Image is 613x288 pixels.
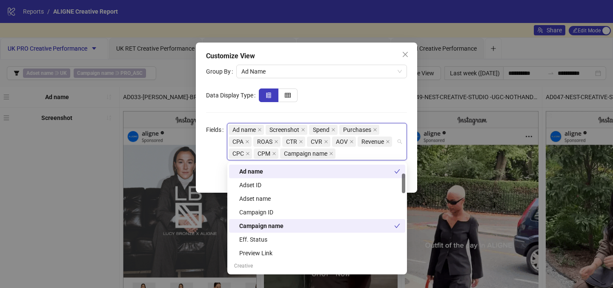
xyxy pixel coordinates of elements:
[258,128,262,132] span: close
[301,128,305,132] span: close
[266,92,272,98] span: insert-row-left
[337,148,339,159] input: Fields
[229,165,405,178] div: Ad name
[329,151,333,156] span: close
[229,205,405,219] div: Campaign ID
[339,125,379,135] span: Purchases
[284,149,327,158] span: Campaign name
[313,125,329,134] span: Spend
[232,137,243,146] span: CPA
[206,65,236,78] label: Group By
[272,151,276,156] span: close
[246,151,250,156] span: close
[332,137,356,147] span: AOV
[286,137,297,146] span: CTR
[285,92,291,98] span: table
[307,137,330,147] span: CVR
[239,180,400,190] div: Adset ID
[394,223,400,229] span: check
[239,248,400,258] div: Preview Link
[336,137,348,146] span: AOV
[282,137,305,147] span: CTR
[229,125,264,135] span: Ad name
[253,137,281,147] span: ROAS
[373,128,377,132] span: close
[402,51,409,58] span: close
[311,137,322,146] span: CVR
[232,125,256,134] span: Ad name
[229,233,405,246] div: Eff. Status
[241,65,402,78] span: Ad Name
[398,48,412,61] button: Close
[254,148,278,159] span: CPM
[229,219,405,233] div: Campaign name
[239,235,400,244] div: Eff. Status
[309,125,338,135] span: Spend
[229,246,405,260] div: Preview Link
[299,140,303,144] span: close
[349,140,354,144] span: close
[274,140,278,144] span: close
[206,51,407,61] div: Customize View
[343,125,371,134] span: Purchases
[232,149,244,158] span: CPC
[258,149,270,158] span: CPM
[239,194,400,203] div: Adset name
[229,148,252,159] span: CPC
[394,168,400,174] span: check
[266,125,307,135] span: Screenshot
[386,140,390,144] span: close
[280,148,335,159] span: Campaign name
[361,137,384,146] span: Revenue
[358,137,392,147] span: Revenue
[229,137,252,147] span: CPA
[229,192,405,205] div: Adset name
[269,125,299,134] span: Screenshot
[206,88,259,102] label: Data Display Type
[229,178,405,192] div: Adset ID
[229,260,405,274] div: creative
[324,140,328,144] span: close
[239,208,400,217] div: Campaign ID
[239,167,394,176] div: Ad name
[245,140,249,144] span: close
[331,128,335,132] span: close
[206,123,227,137] label: Fields
[257,137,272,146] span: ROAS
[239,221,394,231] div: Campaign name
